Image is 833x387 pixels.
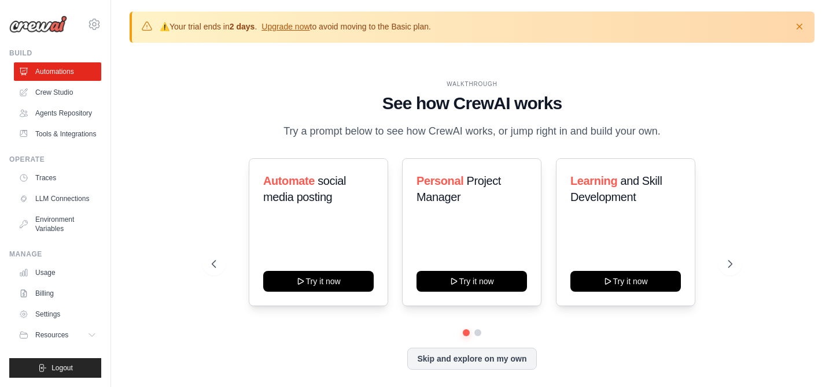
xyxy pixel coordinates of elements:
[9,358,101,378] button: Logout
[775,332,833,387] iframe: Chat Widget
[417,271,527,292] button: Try it now
[35,330,68,340] span: Resources
[570,174,662,203] span: and Skill Development
[570,174,617,187] span: Learning
[230,22,255,31] strong: 2 days
[14,125,101,143] a: Tools & Integrations
[14,326,101,344] button: Resources
[9,155,101,164] div: Operate
[14,189,101,208] a: LLM Connections
[14,284,101,303] a: Billing
[263,174,315,187] span: Automate
[407,348,536,370] button: Skip and explore on my own
[14,210,101,238] a: Environment Variables
[9,49,101,58] div: Build
[14,62,101,81] a: Automations
[14,263,101,282] a: Usage
[261,22,309,31] a: Upgrade now
[9,250,101,259] div: Manage
[14,83,101,102] a: Crew Studio
[212,93,732,114] h1: See how CrewAI works
[212,80,732,88] div: WALKTHROUGH
[263,271,374,292] button: Try it now
[51,363,73,373] span: Logout
[14,305,101,323] a: Settings
[160,21,431,32] p: Your trial ends in . to avoid moving to the Basic plan.
[14,104,101,122] a: Agents Repository
[278,123,666,140] p: Try a prompt below to see how CrewAI works, or jump right in and build your own.
[570,271,681,292] button: Try it now
[160,22,169,31] strong: ⚠️
[417,174,463,187] span: Personal
[9,16,67,33] img: Logo
[14,169,101,187] a: Traces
